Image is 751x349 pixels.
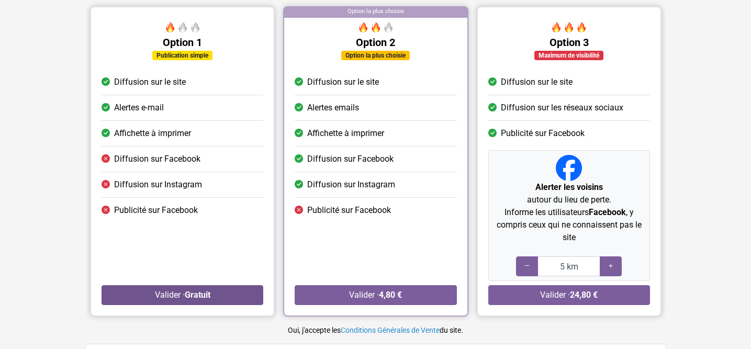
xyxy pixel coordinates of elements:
[570,290,598,300] strong: 24,80 €
[488,36,649,49] h5: Option 3
[114,76,186,88] span: Diffusion sur le site
[488,285,649,305] button: Valider ·24,80 €
[295,36,456,49] h5: Option 2
[307,127,384,140] span: Affichette à imprimer
[288,326,463,334] small: Oui, j'accepte les du site.
[500,127,584,140] span: Publicité sur Facebook
[535,182,602,192] strong: Alerter les voisins
[114,178,202,191] span: Diffusion sur Instagram
[114,153,200,165] span: Diffusion sur Facebook
[102,36,263,49] h5: Option 1
[341,326,440,334] a: Conditions Générales de Vente
[114,127,191,140] span: Affichette à imprimer
[341,51,410,60] div: Option la plus choisie
[492,206,645,244] p: Informe les utilisateurs , y compris ceux qui ne connaissent pas le site
[500,76,572,88] span: Diffusion sur le site
[307,76,379,88] span: Diffusion sur le site
[307,102,359,114] span: Alertes emails
[534,51,603,60] div: Maximum de visibilité
[500,102,623,114] span: Diffusion sur les réseaux sociaux
[492,181,645,206] p: autour du lieu de perte.
[114,102,164,114] span: Alertes e-mail
[152,51,212,60] div: Publication simple
[379,290,402,300] strong: 4,80 €
[307,204,391,217] span: Publicité sur Facebook
[556,155,582,181] img: Facebook
[184,290,210,300] strong: Gratuit
[295,285,456,305] button: Valider ·4,80 €
[588,207,625,217] strong: Facebook
[284,7,467,18] div: Option la plus choisie
[102,285,263,305] button: Valider ·Gratuit
[307,178,395,191] span: Diffusion sur Instagram
[114,204,198,217] span: Publicité sur Facebook
[307,153,394,165] span: Diffusion sur Facebook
